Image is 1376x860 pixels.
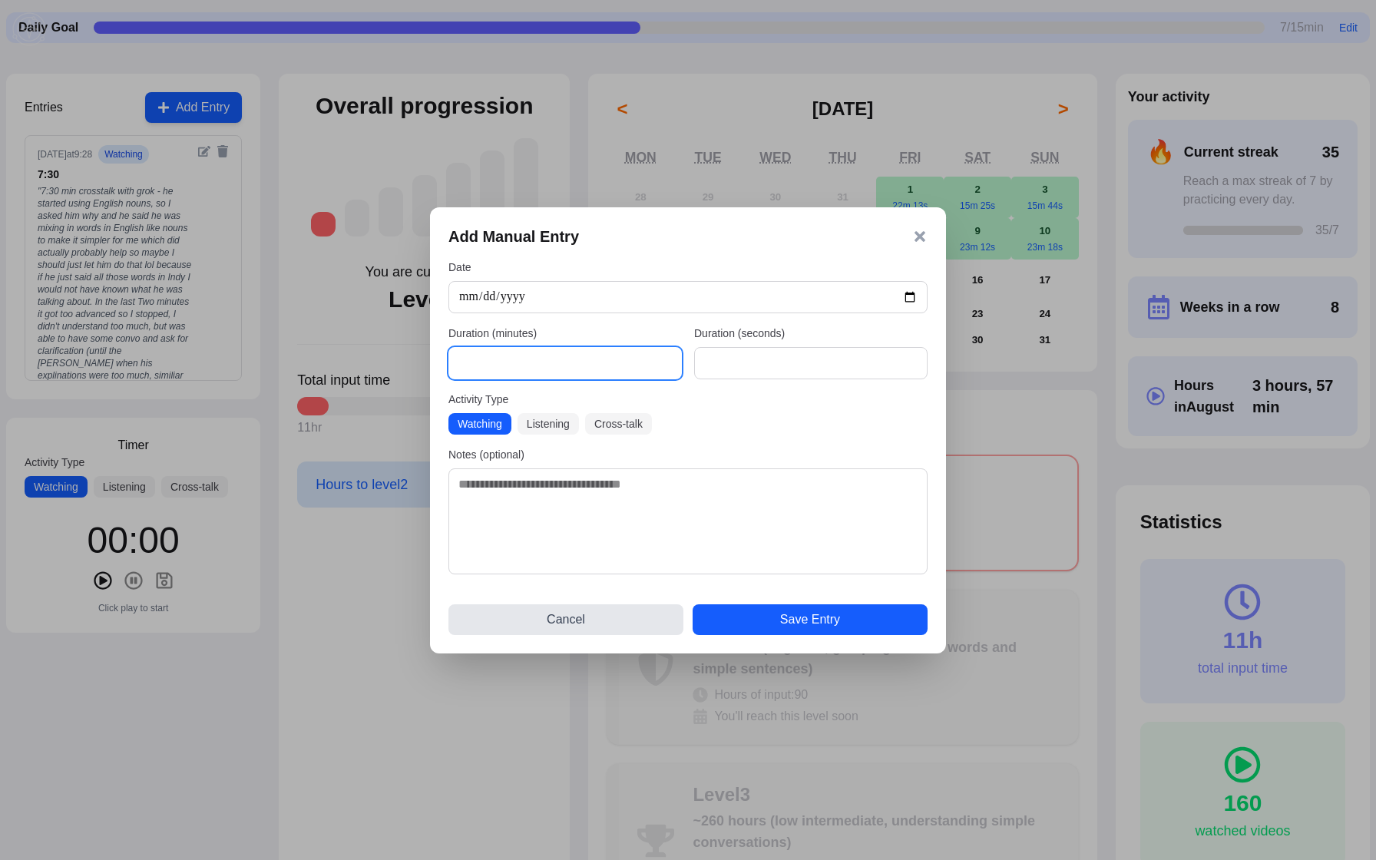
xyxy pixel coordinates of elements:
[448,604,683,635] button: Cancel
[693,604,928,635] button: Save Entry
[448,392,928,407] label: Activity Type
[448,326,682,341] label: Duration (minutes)
[448,260,928,275] label: Date
[694,326,928,341] label: Duration (seconds)
[448,447,928,462] label: Notes (optional)
[585,413,652,435] button: Cross-talk
[518,413,579,435] button: Listening
[448,413,511,435] button: Watching
[448,226,579,247] h3: Add Manual Entry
